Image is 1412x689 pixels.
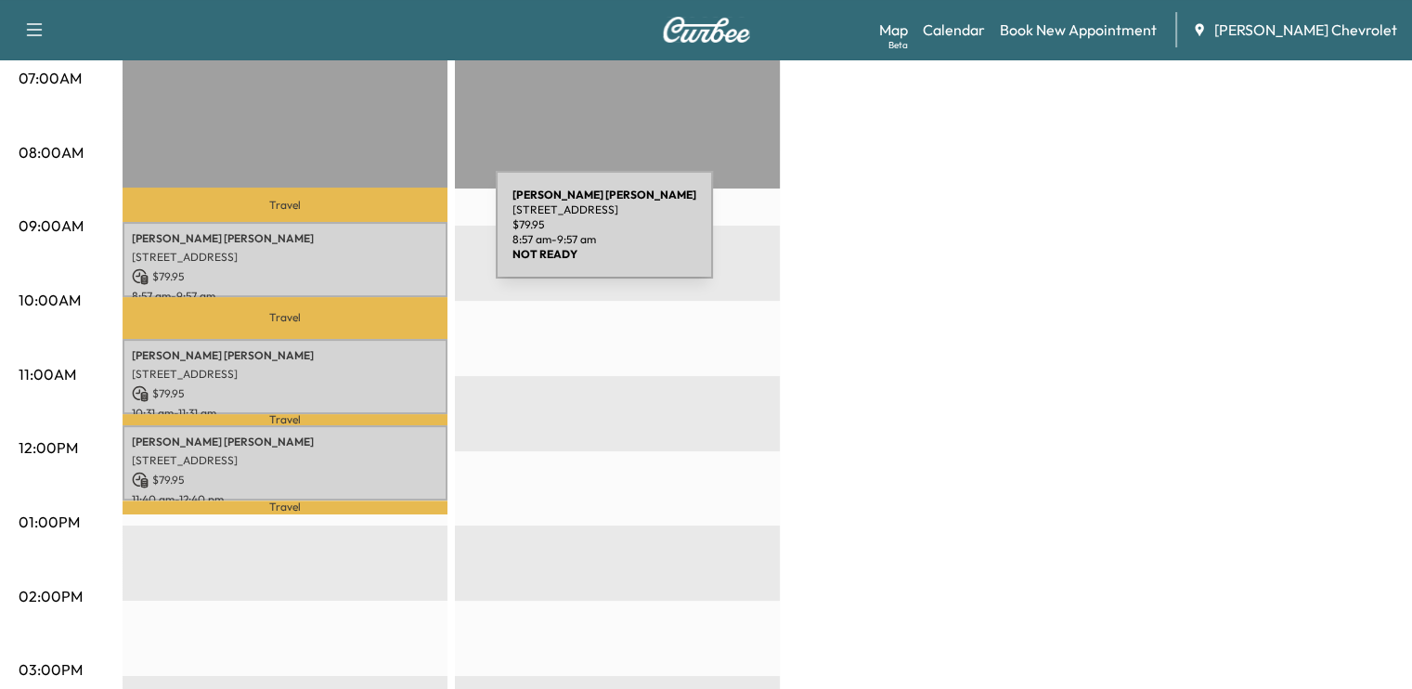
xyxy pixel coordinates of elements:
[123,414,447,425] p: Travel
[923,19,985,41] a: Calendar
[19,585,83,607] p: 02:00PM
[1214,19,1397,41] span: [PERSON_NAME] Chevrolet
[19,214,84,237] p: 09:00AM
[123,297,447,340] p: Travel
[132,453,438,468] p: [STREET_ADDRESS]
[19,363,76,385] p: 11:00AM
[19,67,82,89] p: 07:00AM
[662,17,751,43] img: Curbee Logo
[132,367,438,382] p: [STREET_ADDRESS]
[132,268,438,285] p: $ 79.95
[132,406,438,421] p: 10:31 am - 11:31 am
[132,435,438,449] p: [PERSON_NAME] [PERSON_NAME]
[132,492,438,507] p: 11:40 am - 12:40 pm
[19,658,83,681] p: 03:00PM
[19,436,78,459] p: 12:00PM
[132,289,438,304] p: 8:57 am - 9:57 am
[132,348,438,363] p: [PERSON_NAME] [PERSON_NAME]
[19,141,84,163] p: 08:00AM
[19,289,81,311] p: 10:00AM
[123,500,447,514] p: Travel
[19,511,80,533] p: 01:00PM
[132,385,438,402] p: $ 79.95
[1000,19,1157,41] a: Book New Appointment
[879,19,908,41] a: MapBeta
[132,231,438,246] p: [PERSON_NAME] [PERSON_NAME]
[888,38,908,52] div: Beta
[123,188,447,221] p: Travel
[132,472,438,488] p: $ 79.95
[132,250,438,265] p: [STREET_ADDRESS]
